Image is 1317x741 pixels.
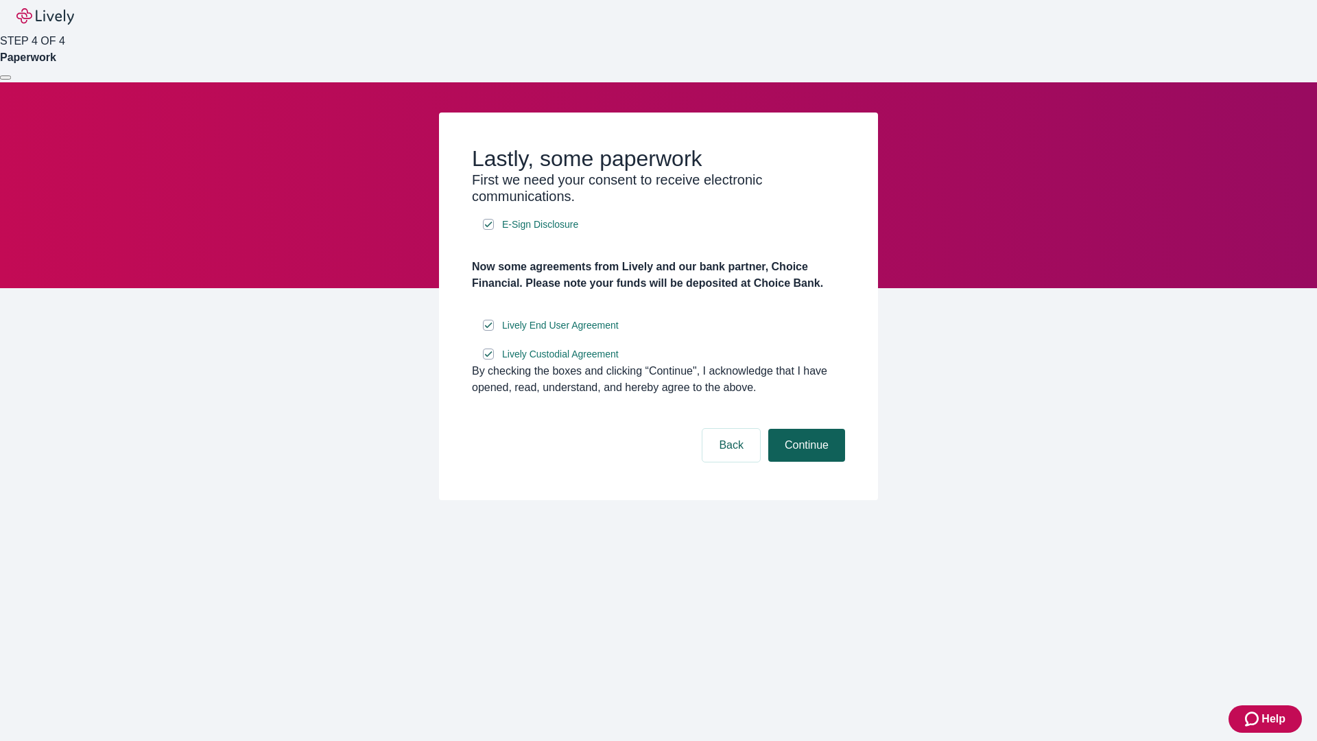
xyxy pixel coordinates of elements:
a: e-sign disclosure document [499,346,621,363]
button: Zendesk support iconHelp [1229,705,1302,733]
svg: Zendesk support icon [1245,711,1261,727]
a: e-sign disclosure document [499,317,621,334]
button: Back [702,429,760,462]
span: Lively Custodial Agreement [502,347,619,362]
span: E-Sign Disclosure [502,217,578,232]
img: Lively [16,8,74,25]
span: Lively End User Agreement [502,318,619,333]
span: Help [1261,711,1285,727]
h2: Lastly, some paperwork [472,145,845,172]
h3: First we need your consent to receive electronic communications. [472,172,845,204]
div: By checking the boxes and clicking “Continue", I acknowledge that I have opened, read, understand... [472,363,845,396]
a: e-sign disclosure document [499,216,581,233]
button: Continue [768,429,845,462]
h4: Now some agreements from Lively and our bank partner, Choice Financial. Please note your funds wi... [472,259,845,292]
